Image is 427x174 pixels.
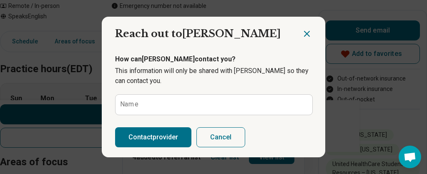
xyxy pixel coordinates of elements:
button: Contactprovider [115,127,191,147]
p: This information will only be shared with [PERSON_NAME] so they can contact you. [115,66,312,86]
button: Cancel [196,127,245,147]
button: Close dialog [302,29,312,39]
span: Reach out to [PERSON_NAME] [115,28,281,40]
label: Name [120,101,138,108]
p: How can [PERSON_NAME] contact you? [115,54,312,64]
